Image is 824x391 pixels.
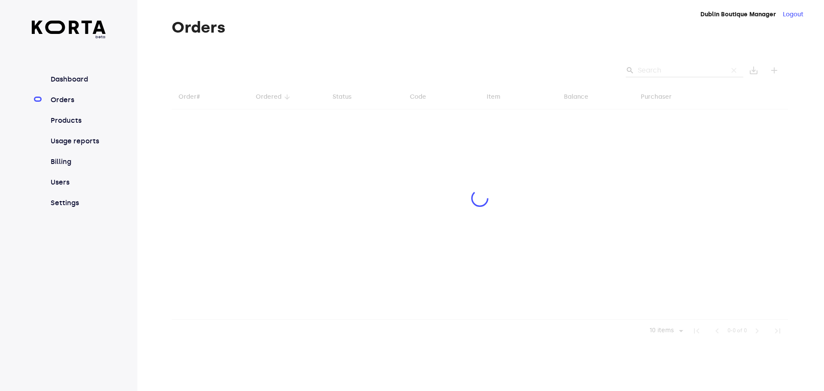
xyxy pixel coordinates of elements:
span: beta [32,34,106,40]
img: Korta [32,21,106,34]
a: Settings [49,198,106,208]
strong: Dublin Boutique Manager [700,11,776,18]
button: Logout [783,10,803,19]
a: Products [49,115,106,126]
a: Dashboard [49,74,106,85]
a: Users [49,177,106,188]
a: Billing [49,157,106,167]
a: beta [32,21,106,40]
a: Usage reports [49,136,106,146]
a: Orders [49,95,106,105]
h1: Orders [172,19,788,36]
